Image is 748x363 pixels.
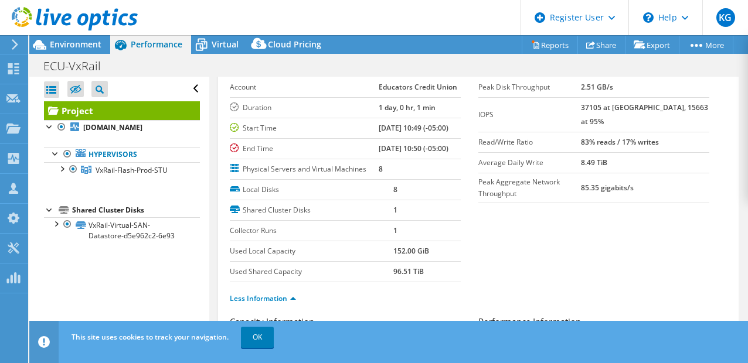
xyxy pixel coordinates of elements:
[625,36,679,54] a: Export
[581,157,607,167] b: 8.49 TiB
[379,102,436,112] b: 1 day, 0 hr, 1 min
[379,82,457,92] b: Educators Credit Union
[577,36,625,54] a: Share
[478,315,715,331] h3: Performance Information
[478,136,581,148] label: Read/Write Ratio
[44,147,200,162] a: Hypervisors
[72,332,229,342] span: This site uses cookies to track your navigation.
[268,39,321,50] span: Cloud Pricing
[478,81,581,93] label: Peak Disk Throughput
[96,165,168,175] span: VxRail-Flash-Prod-STU
[212,39,239,50] span: Virtual
[478,157,581,169] label: Average Daily Write
[643,12,654,23] svg: \n
[716,8,735,27] span: KG
[679,36,733,54] a: More
[44,101,200,120] a: Project
[230,163,379,175] label: Physical Servers and Virtual Machines
[50,39,101,50] span: Environment
[230,122,379,134] label: Start Time
[230,204,393,216] label: Shared Cluster Disks
[522,36,578,54] a: Reports
[44,162,200,177] a: VxRail-Flash-Prod-STU
[393,246,429,256] b: 152.00 GiB
[230,184,393,196] label: Local Disks
[230,81,379,93] label: Account
[230,245,393,257] label: Used Local Capacity
[230,293,296,303] a: Less Information
[44,120,200,135] a: [DOMAIN_NAME]
[581,82,613,92] b: 2.51 GB/s
[393,225,397,235] b: 1
[230,315,467,331] h3: Capacity Information
[379,143,448,153] b: [DATE] 10:50 (-05:00)
[581,137,659,147] b: 83% reads / 17% writes
[379,164,383,174] b: 8
[581,102,708,126] b: 37105 at [GEOGRAPHIC_DATA], 15663 at 95%
[83,122,142,132] b: [DOMAIN_NAME]
[131,39,182,50] span: Performance
[581,183,634,193] b: 85.35 gigabits/s
[230,102,379,114] label: Duration
[38,60,119,73] h1: ECU-VxRail
[44,217,200,243] a: VxRail-Virtual-SAN-Datastore-d5e962c2-6e93
[393,266,424,276] b: 96.51 TiB
[230,266,393,278] label: Used Shared Capacity
[393,184,397,194] b: 8
[379,123,448,133] b: [DATE] 10:49 (-05:00)
[230,143,379,155] label: End Time
[72,203,200,217] div: Shared Cluster Disks
[230,225,393,237] label: Collector Runs
[241,327,274,348] a: OK
[478,109,581,121] label: IOPS
[393,205,397,215] b: 1
[478,176,581,200] label: Peak Aggregate Network Throughput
